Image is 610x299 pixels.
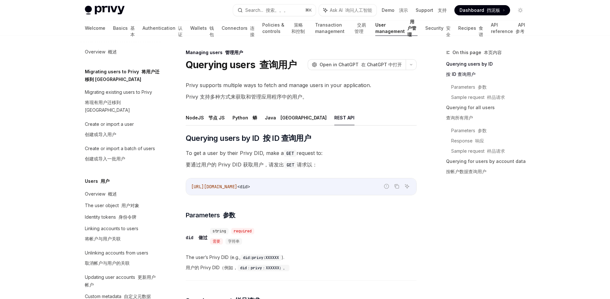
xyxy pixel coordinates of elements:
a: Dashboard 挡泥板 [454,5,510,15]
a: Connectors 连接 [222,20,255,36]
button: Java [GEOGRAPHIC_DATA] [265,110,327,125]
a: Querying for all users查询所有用户 [446,102,531,125]
code: GET [284,161,297,168]
font: 将帐户与用户关联 [85,236,121,241]
a: Sample request 样品请求 [451,146,531,156]
span: Querying users by ID [186,133,311,143]
button: NodeJS 节点 JS [186,110,225,125]
span: ⌘ K [305,8,312,13]
a: Transaction management 交易管理 [315,20,368,36]
font: 将用户迁移到 [GEOGRAPHIC_DATA] [85,69,159,82]
a: Recipes 食谱 [458,20,483,36]
font: 身份令牌 [118,214,136,220]
font: 参数 [223,211,235,219]
div: Search... [245,6,288,14]
button: Open in ChatGPT 在 ChatGPT 中打开 [308,59,406,70]
h1: Querying users [186,59,297,70]
font: 支持 [438,7,447,13]
button: Python 蟒 [232,110,257,125]
div: Create or import a user [85,120,134,141]
font: 样品请求 [487,94,505,100]
code: did:privy:XXXXXX [240,255,281,261]
font: 管理用户 [225,50,243,55]
div: Unlinking accounts from users [85,249,148,270]
div: required [231,228,254,234]
div: Updating user accounts [85,273,158,289]
font: 自定义元数据 [124,294,151,299]
button: Report incorrect code [382,182,391,190]
a: Updating user accounts 更新用户帐户 [80,271,162,291]
span: [URL][DOMAIN_NAME] [191,184,237,190]
font: 连接 [250,25,255,37]
a: Unlinking accounts from users取消帐户与用户的关联 [80,247,162,271]
font: 在 ChatGPT 中打开 [361,62,402,67]
font: 用户管理 [407,19,416,37]
span: The user’s Privy DID (e.g., ). [186,254,417,274]
button: Ask AI [403,182,411,190]
a: Welcome [85,20,105,36]
div: Managing users [186,49,417,56]
a: Create or import a user创建或导入用户 [80,118,162,143]
font: 要通过用户的 Privy DID 获取用户，请发出 请求以： [186,161,317,168]
font: 钱包 [209,25,214,37]
font: 参数 [478,128,487,133]
span: Privy supports multiple ways to fetch and manage users in your application. [186,81,417,104]
font: 本页内容 [484,50,502,55]
span: On this page [452,49,502,56]
div: Linking accounts to users [85,225,138,245]
font: Privy 支持多种方式来获取和管理应用程序中的用户。 [186,93,307,100]
font: [GEOGRAPHIC_DATA] [281,115,327,120]
a: Support 支持 [416,7,447,13]
font: 用户的 Privy DID（例如， [186,265,289,270]
a: Migrating existing users to Privy将现有用户迁移到 [GEOGRAPHIC_DATA] [80,86,162,118]
code: GET [284,150,297,157]
font: 做过 [199,235,207,240]
a: Create or import a batch of users创建或导入一批用户 [80,143,162,167]
a: Identity tokens 身份令牌 [80,211,162,223]
a: Linking accounts to users将帐户与用户关联 [80,223,162,247]
font: 用户 [101,178,110,184]
div: Create or import a batch of users [85,145,155,165]
a: Querying for users by account data按帐户数据查询用户 [446,156,531,179]
h5: Migrating users to Privy [85,68,162,83]
span: Dashboard [460,7,500,13]
span: Open in ChatGPT [320,61,402,68]
div: Overview [85,190,117,198]
a: Authentication 认证 [142,20,183,36]
font: 概述 [108,49,117,54]
font: 查询用户 [259,59,297,70]
font: API 参考 [516,22,525,34]
font: 安全 [446,25,451,37]
button: Ask AI 询问人工智能 [319,4,377,16]
font: 响应 [475,138,484,143]
span: 字符串 [228,239,240,244]
font: 样品请求 [487,148,505,154]
a: Basics 基本 [113,20,135,36]
span: Ask AI [330,7,372,13]
a: Querying users by ID按 ID 查询用户 [446,59,531,82]
font: 创建或导入一批用户 [85,156,125,161]
font: 查询所有用户 [446,115,473,120]
font: 按 ID 查询用户 [263,133,311,143]
h5: Users [85,177,110,185]
a: Wallets 钱包 [190,20,214,36]
a: User management 用户管理 [375,20,417,36]
font: 挡泥板 [487,7,500,13]
a: Parameters 参数 [451,125,531,136]
font: 取消帐户与用户的关联 [85,260,130,266]
button: Toggle dark mode [515,5,525,15]
a: Policies & controls 策略和控制 [262,20,307,36]
font: 按帐户数据查询用户 [446,169,486,174]
span: <did> [237,184,250,190]
font: 交易管理 [354,22,366,34]
font: 按 ID 查询用户 [446,71,476,77]
button: REST API [334,110,354,125]
a: The user object 用户对象 [80,200,162,211]
span: string [213,229,226,234]
font: 用户对象 [121,203,139,208]
span: To get a user by their Privy DID, make a request to: [186,149,417,172]
font: 创建或导入用户 [85,132,116,137]
a: Sample request 样品请求 [451,92,531,102]
font: 策略和控制 [291,22,305,34]
font: 基本 [130,25,135,37]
